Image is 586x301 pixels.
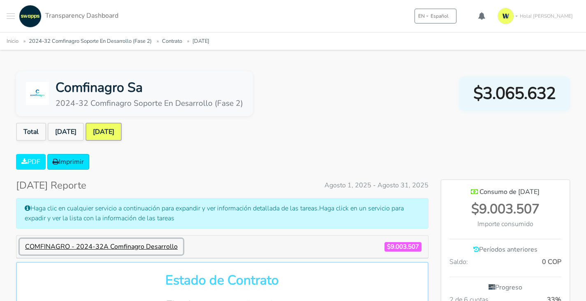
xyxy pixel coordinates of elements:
[449,257,468,267] span: Saldo:
[449,246,561,254] h6: Períodos anteriores
[384,242,422,252] span: $9.003.507
[494,5,579,28] a: Hola! [PERSON_NAME]
[45,11,118,20] span: Transparency Dashboard
[542,257,561,267] span: 0 COP
[520,12,573,20] span: Hola! [PERSON_NAME]
[56,98,243,110] div: 2024-32 Comfinagro Soporte En Desarrollo (Fase 2)
[449,284,561,292] h6: Progreso
[415,9,456,23] button: ENEspañol
[17,5,118,28] a: Transparency Dashboard
[449,219,561,229] div: Importe consumido
[16,180,86,191] h4: [DATE] Reporte
[479,187,540,196] span: Consumo de [DATE]
[27,273,418,288] h2: Estado de Contrato
[16,154,46,170] a: PDF
[26,82,49,105] img: Comfinagro Sa
[498,8,514,24] img: isotipo-3-3e143c57.png
[449,199,561,219] div: $9.003.507
[47,154,89,170] a: Imprimir
[29,37,152,45] a: 2024-32 Comfinagro Soporte En Desarrollo (Fase 2)
[162,37,182,45] a: Contrato
[86,123,122,141] a: [DATE]
[473,81,556,106] span: $3.065.632
[7,37,19,45] a: Inicio
[16,123,46,141] a: Total
[19,5,42,28] img: swapps-linkedin-v2.jpg
[20,239,183,254] button: COMFINAGRO - 2024-32A Comfinagro Desarrollo
[324,180,428,190] span: Agosto 1, 2025 - Agosto 31, 2025
[48,123,84,141] a: [DATE]
[7,5,15,28] button: Toggle navigation menu
[431,12,449,20] span: Español
[56,78,243,98] div: Comfinagro Sa
[16,198,428,229] div: Haga clic en cualquier servicio a continuación para expandir y ver información detallada de las t...
[192,37,209,45] a: [DATE]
